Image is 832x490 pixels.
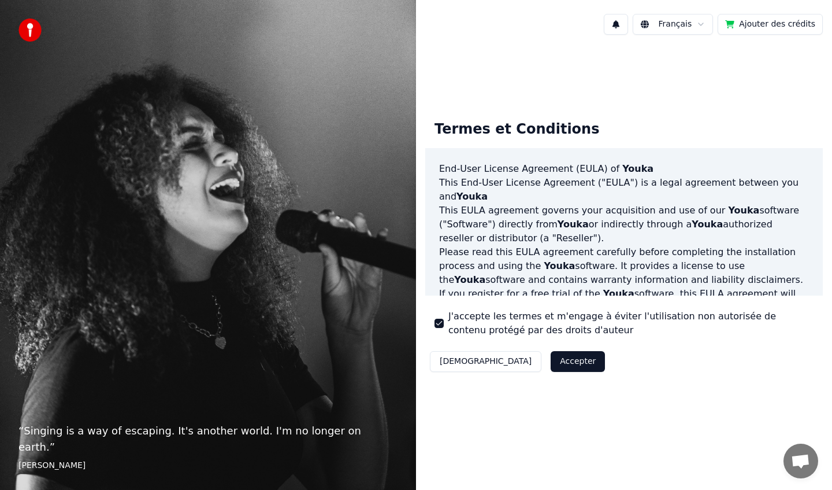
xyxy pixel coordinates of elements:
[603,288,634,299] span: Youka
[439,287,809,342] p: If you register for a free trial of the software, this EULA agreement will also govern that trial...
[18,423,398,455] p: “ Singing is a way of escaping. It's another world. I'm no longer on earth. ”
[551,351,605,372] button: Accepter
[439,176,809,204] p: This End-User License Agreement ("EULA") is a legal agreement between you and
[448,310,814,337] label: J'accepte les termes et m'engage à éviter l'utilisation non autorisée de contenu protégé par des ...
[456,191,488,202] span: Youka
[783,444,818,478] a: Ouvrir le chat
[692,219,723,230] span: Youka
[439,162,809,176] h3: End-User License Agreement (EULA) of
[728,205,759,216] span: Youka
[558,219,589,230] span: Youka
[18,460,398,471] footer: [PERSON_NAME]
[439,245,809,287] p: Please read this EULA agreement carefully before completing the installation process and using th...
[439,204,809,245] p: This EULA agreement governs your acquisition and use of our software ("Software") directly from o...
[425,111,608,148] div: Termes et Conditions
[622,163,653,174] span: Youka
[454,274,485,285] span: Youka
[544,260,575,271] span: Youka
[430,351,541,372] button: [DEMOGRAPHIC_DATA]
[718,14,823,35] button: Ajouter des crédits
[18,19,42,42] img: youka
